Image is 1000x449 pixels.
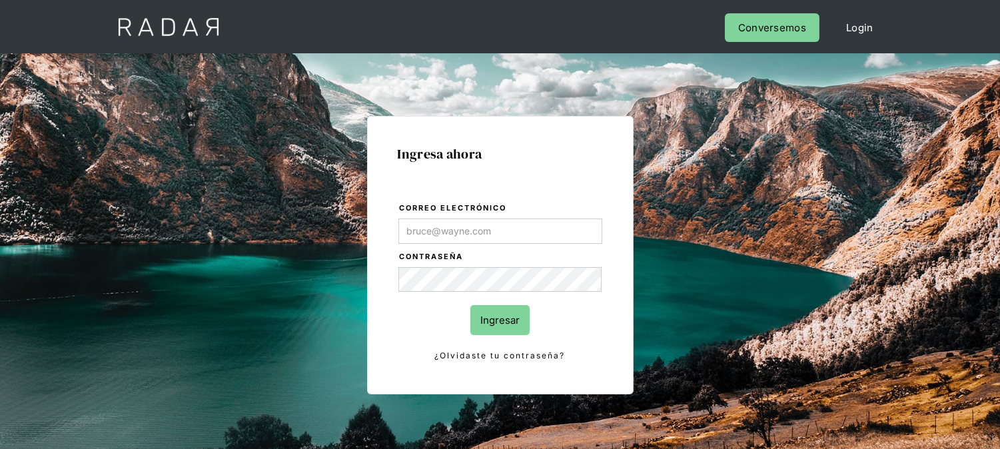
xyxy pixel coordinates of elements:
[400,202,602,215] label: Correo electrónico
[400,250,602,264] label: Contraseña
[398,147,603,161] h1: Ingresa ahora
[833,13,887,42] a: Login
[398,348,602,363] a: ¿Olvidaste tu contraseña?
[725,13,819,42] a: Conversemos
[398,219,602,244] input: bruce@wayne.com
[398,201,603,364] form: Login Form
[470,305,530,335] input: Ingresar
